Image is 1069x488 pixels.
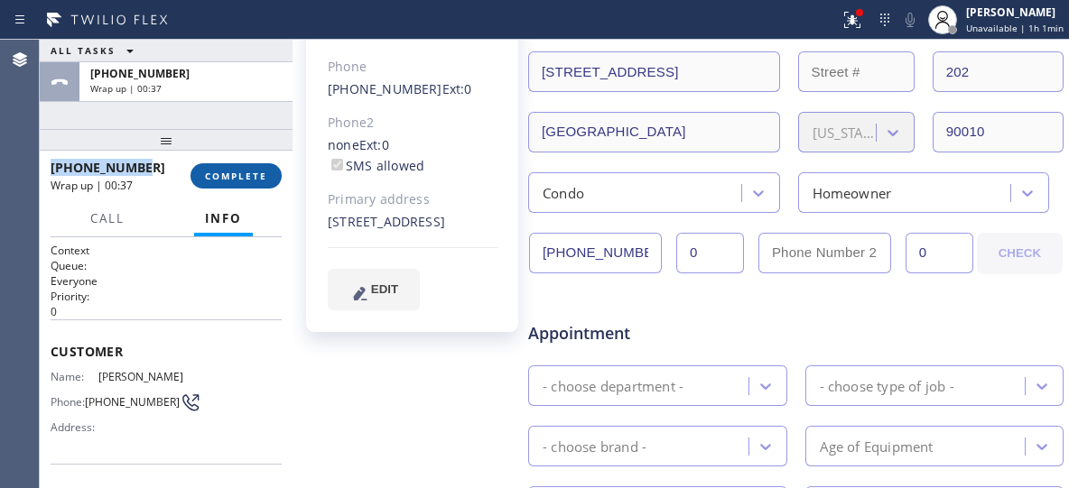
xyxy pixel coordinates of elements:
[51,370,98,383] span: Name:
[85,395,180,409] span: [PHONE_NUMBER]
[51,289,282,304] h2: Priority:
[205,210,242,226] span: Info
[51,343,282,360] span: Customer
[328,157,424,174] label: SMS allowed
[328,212,497,233] div: [STREET_ADDRESS]
[90,66,190,81] span: [PHONE_NUMBER]
[51,273,282,289] p: Everyone
[51,243,282,258] h1: Context
[933,112,1064,152] input: ZIP
[813,182,892,203] div: Homeowner
[328,80,442,97] a: [PHONE_NUMBER]
[40,40,152,61] button: ALL TASKS
[328,189,497,210] div: Primary address
[359,136,389,153] span: Ext: 0
[90,82,162,95] span: Wrap up | 00:37
[758,233,891,273] input: Phone Number 2
[51,159,165,176] span: [PHONE_NUMBER]
[328,57,497,78] div: Phone
[328,24,439,41] label: Emails allowed
[331,159,343,170] input: SMS allowed
[328,113,497,134] div: Phone2
[820,375,954,396] div: - choose type of job -
[51,44,116,57] span: ALL TASKS
[328,269,420,310] button: EDIT
[442,80,472,97] span: Ext: 0
[79,201,135,236] button: Call
[371,282,398,296] span: EDIT
[543,375,683,396] div: - choose department -
[98,370,189,383] span: [PERSON_NAME]
[906,233,973,273] input: Ext. 2
[543,182,584,203] div: Condo
[205,170,267,182] span: COMPLETE
[897,7,923,32] button: Mute
[90,210,125,226] span: Call
[51,395,85,409] span: Phone:
[51,258,282,273] h2: Queue:
[966,5,1064,20] div: [PERSON_NAME]
[529,233,662,273] input: Phone Number
[194,201,253,236] button: Info
[798,51,915,92] input: Street #
[820,436,934,456] div: Age of Equipment
[528,51,780,92] input: Address
[51,304,282,319] p: 0
[191,163,282,189] button: COMPLETE
[977,233,1063,274] button: CHECK
[676,233,744,273] input: Ext.
[528,112,780,152] input: City
[933,51,1064,92] input: Apt. #
[51,420,98,434] span: Address:
[528,321,704,345] span: Appointment
[51,178,133,193] span: Wrap up | 00:37
[328,135,497,177] div: none
[966,22,1064,34] span: Unavailable | 1h 1min
[543,436,646,456] div: - choose brand -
